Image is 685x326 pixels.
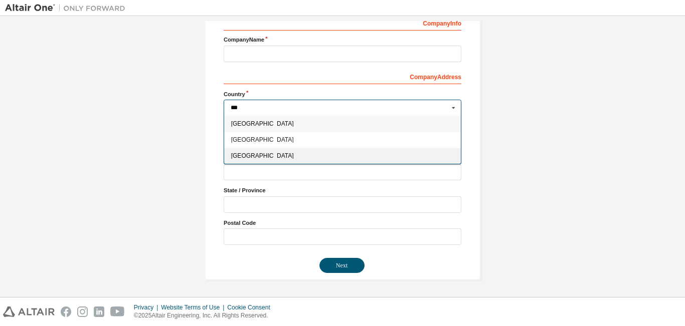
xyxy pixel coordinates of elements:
label: State / Province [224,186,461,194]
span: [GEOGRAPHIC_DATA] [231,121,454,127]
div: Website Terms of Use [161,303,227,311]
img: youtube.svg [110,306,125,317]
div: Company Info [224,15,461,31]
label: Company Name [224,36,461,44]
label: Postal Code [224,219,461,227]
img: altair_logo.svg [3,306,55,317]
div: Privacy [134,303,161,311]
label: Country [224,90,461,98]
img: linkedin.svg [94,306,104,317]
button: Next [319,258,365,273]
img: instagram.svg [77,306,88,317]
p: © 2025 Altair Engineering, Inc. All Rights Reserved. [134,311,276,320]
div: Company Address [224,68,461,84]
img: Altair One [5,3,130,13]
img: facebook.svg [61,306,71,317]
span: [GEOGRAPHIC_DATA] [231,153,454,159]
span: [GEOGRAPHIC_DATA] [231,137,454,143]
div: Cookie Consent [227,303,276,311]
